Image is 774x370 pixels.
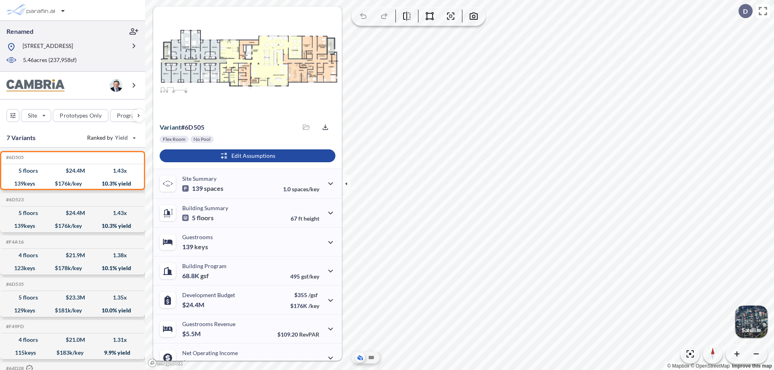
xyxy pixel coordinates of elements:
p: Net Operating Income [182,349,238,356]
p: 1.0 [283,186,319,192]
p: 7 Variants [6,133,36,143]
p: Guestrooms [182,234,213,240]
button: Program [110,109,154,122]
p: 45.0% [285,360,319,367]
h5: Click to copy the code [4,239,24,245]
p: $5.5M [182,330,202,338]
p: Prototypes Only [60,112,102,120]
p: 67 [291,215,319,222]
p: Edit Assumptions [231,152,275,160]
img: user logo [110,79,123,92]
button: Switcher ImageSatellite [735,306,768,338]
a: Mapbox homepage [148,358,183,368]
span: floors [197,214,214,222]
span: /gsf [308,291,318,298]
p: Building Program [182,263,227,269]
p: 139 [182,184,223,192]
button: Edit Assumptions [160,149,335,162]
p: Building Summary [182,205,228,211]
p: [STREET_ADDRESS] [23,42,73,52]
p: $355 [290,291,319,298]
p: D [743,8,748,15]
span: /key [308,302,319,309]
button: Site [21,109,51,122]
span: RevPAR [299,331,319,338]
p: Program [117,112,139,120]
span: gsf [200,272,209,280]
p: Guestrooms Revenue [182,320,235,327]
span: spaces/key [292,186,319,192]
p: Renamed [6,27,33,36]
img: Switcher Image [735,306,768,338]
p: Flex Room [163,136,185,143]
p: Site [28,112,37,120]
p: 5 [182,214,214,222]
p: # 6d505 [160,123,204,131]
p: No Pool [193,136,210,143]
h5: Click to copy the code [4,155,24,160]
button: Site Plan [366,353,376,362]
p: $2.5M [182,359,202,367]
button: Ranked by Yield [81,131,141,144]
p: Site Summary [182,175,216,182]
a: Mapbox [667,363,689,369]
span: height [304,215,319,222]
span: Yield [115,134,128,142]
p: $109.20 [277,331,319,338]
h5: Click to copy the code [4,197,24,203]
span: gsf/key [301,273,319,280]
a: OpenStreetMap [691,363,730,369]
span: Variant [160,123,181,131]
img: BrandImage [6,79,64,92]
p: 68.8K [182,272,209,280]
p: $24.4M [182,301,206,309]
p: 139 [182,243,208,251]
span: keys [194,243,208,251]
span: margin [302,360,319,367]
p: $176K [290,302,319,309]
p: Development Budget [182,291,235,298]
p: Satellite [742,327,761,333]
button: Prototypes Only [53,109,108,122]
span: ft [298,215,302,222]
h5: Click to copy the code [4,324,24,329]
h5: Click to copy the code [4,281,24,287]
a: Improve this map [732,363,772,369]
p: 5.46 acres ( 237,958 sf) [23,56,77,65]
button: Aerial View [355,353,365,362]
span: spaces [204,184,223,192]
p: 495 [290,273,319,280]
